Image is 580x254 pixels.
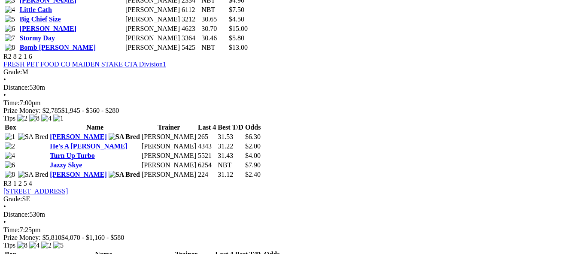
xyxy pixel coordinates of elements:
[61,107,119,114] span: $1,945 - $560 - $280
[3,76,6,83] span: •
[61,234,125,241] span: $4,070 - $1,160 - $580
[5,133,15,141] img: 1
[50,133,106,140] a: [PERSON_NAME]
[217,133,244,141] td: 31.53
[125,24,180,33] td: [PERSON_NAME]
[229,44,248,51] span: $13.00
[229,34,244,42] span: $5.80
[41,242,52,249] img: 2
[18,133,49,141] img: SA Bred
[197,142,216,151] td: 4343
[50,152,94,159] a: Turn Up Turbo
[3,187,68,195] a: [STREET_ADDRESS]
[197,170,216,179] td: 224
[229,15,244,23] span: $4.50
[3,53,12,60] span: R2
[245,123,261,132] th: Odds
[181,15,200,24] td: 3212
[18,171,49,178] img: SA Bred
[3,195,577,203] div: SE
[5,6,15,14] img: 4
[5,152,15,160] img: 4
[201,43,228,52] td: NBT
[217,151,244,160] td: 31.43
[13,180,32,187] span: 1 2 5 4
[5,15,15,23] img: 5
[201,6,228,14] td: NBT
[245,133,261,140] span: $6.30
[3,203,6,210] span: •
[3,91,6,99] span: •
[20,34,55,42] a: Stormy Day
[197,133,216,141] td: 265
[3,211,577,218] div: 530m
[50,161,82,169] a: Jazzy Skye
[5,34,15,42] img: 7
[217,142,244,151] td: 31.22
[201,34,228,42] td: 30.46
[229,6,244,13] span: $7.50
[3,234,577,242] div: Prize Money: $5,810
[141,133,197,141] td: [PERSON_NAME]
[3,115,15,122] span: Tips
[53,115,64,122] img: 1
[125,43,180,52] td: [PERSON_NAME]
[217,170,244,179] td: 31.12
[50,171,106,178] a: [PERSON_NAME]
[20,15,61,23] a: Big Chief Size
[5,25,15,33] img: 6
[141,151,197,160] td: [PERSON_NAME]
[181,6,200,14] td: 6112
[3,218,6,226] span: •
[53,242,64,249] img: 5
[217,161,244,169] td: NBT
[141,161,197,169] td: [PERSON_NAME]
[3,226,20,233] span: Time:
[3,242,15,249] span: Tips
[3,107,577,115] div: Prize Money: $2,785
[41,115,52,122] img: 4
[141,142,197,151] td: [PERSON_NAME]
[197,123,216,132] th: Last 4
[49,123,140,132] th: Name
[201,15,228,24] td: 30.65
[3,60,166,68] a: FRESH PET FOOD CO MAIDEN STAKE CTA Division1
[29,242,39,249] img: 4
[109,133,140,141] img: SA Bred
[17,115,27,122] img: 2
[5,161,15,169] img: 6
[141,123,197,132] th: Trainer
[3,68,22,76] span: Grade:
[5,124,16,131] span: Box
[181,34,200,42] td: 3364
[3,68,577,76] div: M
[13,53,32,60] span: 8 2 1 6
[197,151,216,160] td: 5521
[125,34,180,42] td: [PERSON_NAME]
[109,171,140,178] img: SA Bred
[20,44,96,51] a: Bomb [PERSON_NAME]
[141,170,197,179] td: [PERSON_NAME]
[3,84,577,91] div: 530m
[20,6,52,13] a: Little Cath
[17,242,27,249] img: 8
[3,99,577,107] div: 7:00pm
[181,43,200,52] td: 5425
[3,84,29,91] span: Distance:
[29,115,39,122] img: 8
[5,44,15,51] img: 8
[125,6,180,14] td: [PERSON_NAME]
[245,171,261,178] span: $2.40
[245,142,261,150] span: $2.00
[20,25,76,32] a: [PERSON_NAME]
[245,152,261,159] span: $4.00
[50,142,127,150] a: He's A [PERSON_NAME]
[5,142,15,150] img: 2
[197,161,216,169] td: 6254
[5,171,15,178] img: 8
[229,25,248,32] span: $15.00
[181,24,200,33] td: 4623
[3,211,29,218] span: Distance:
[201,24,228,33] td: 30.70
[3,99,20,106] span: Time:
